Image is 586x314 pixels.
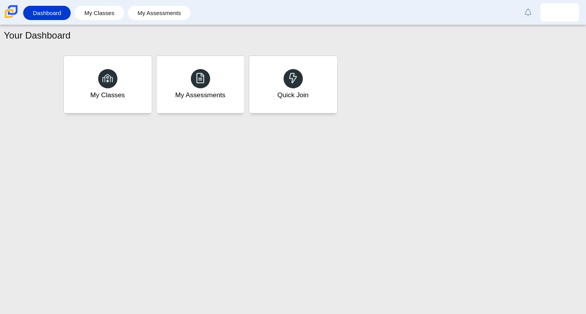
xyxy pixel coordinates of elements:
[520,4,537,21] a: Alerts
[554,6,566,19] img: janeiza.bedolla.X60TKf
[4,29,71,42] h1: Your Dashboard
[132,6,187,20] a: My Assessments
[3,14,19,21] a: Carmen School of Science & Technology
[277,90,309,100] div: Quick Join
[3,3,19,20] img: Carmen School of Science & Technology
[27,6,67,20] a: Dashboard
[63,56,152,113] a: My Classes
[175,90,226,100] div: My Assessments
[540,3,579,22] a: janeiza.bedolla.X60TKf
[249,56,338,113] a: Quick Join
[90,90,125,100] div: My Classes
[156,56,245,113] a: My Assessments
[78,6,120,20] a: My Classes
